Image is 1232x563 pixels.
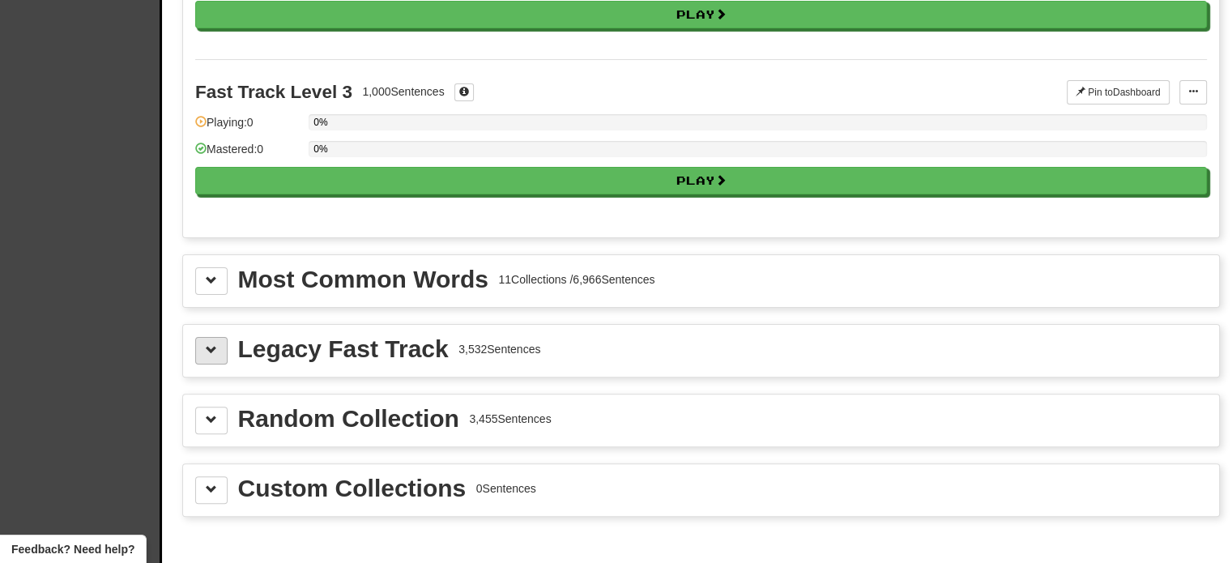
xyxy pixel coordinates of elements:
[11,541,134,557] span: Open feedback widget
[469,411,551,427] div: 3,455 Sentences
[195,114,301,141] div: Playing: 0
[1067,80,1170,104] button: Pin toDashboard
[238,476,467,501] div: Custom Collections
[238,267,488,292] div: Most Common Words
[476,480,536,497] div: 0 Sentences
[458,341,540,357] div: 3,532 Sentences
[195,141,301,168] div: Mastered: 0
[238,337,449,361] div: Legacy Fast Track
[362,83,444,100] div: 1,000 Sentences
[238,407,459,431] div: Random Collection
[195,167,1207,194] button: Play
[195,82,352,102] div: Fast Track Level 3
[195,1,1207,28] button: Play
[498,271,654,288] div: 11 Collections / 6,966 Sentences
